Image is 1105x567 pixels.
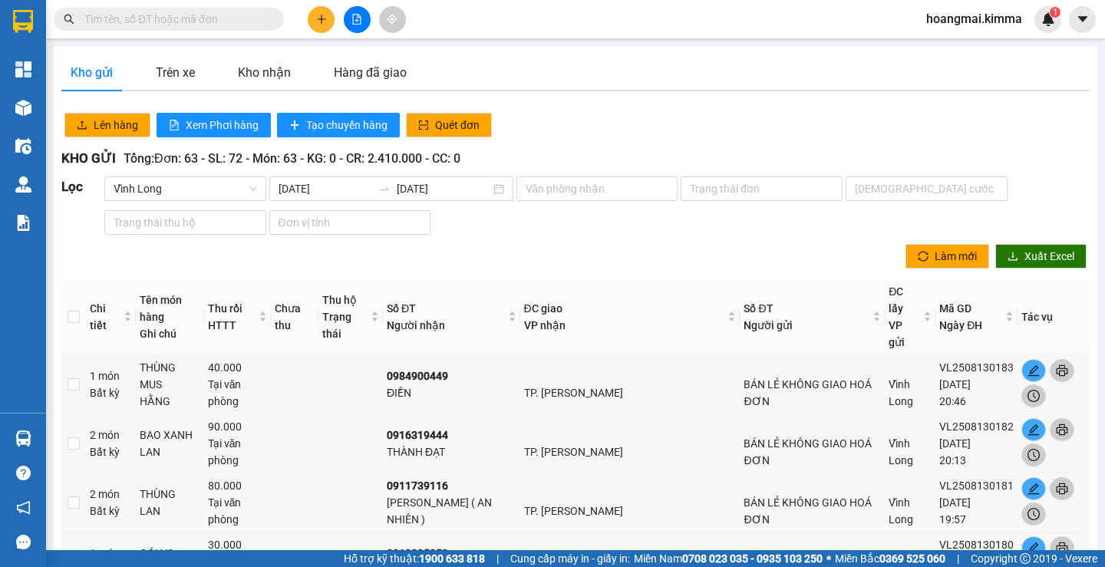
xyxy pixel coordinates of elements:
span: 90.000 [208,420,242,433]
img: icon-new-feature [1041,12,1055,26]
div: Kho gửi [71,63,113,82]
span: LAN [140,446,160,458]
span: Lọc [61,179,83,194]
span: Miền Nam [634,550,823,567]
span: plus [316,14,327,25]
span: Vĩnh Long [889,378,913,407]
span: Ngày ĐH [939,319,982,331]
button: caret-down [1069,6,1096,33]
span: ĐC giao [524,302,562,315]
b: 0911739116 [387,480,448,492]
span: Bất kỳ [90,387,120,399]
button: syncLàm mới [905,244,989,269]
img: dashboard-icon [15,61,31,77]
img: logo-vxr [13,10,33,33]
span: 20:46 [939,395,966,407]
span: [DATE] [939,378,971,391]
span: plus [289,120,300,132]
span: Vĩnh Long [889,437,913,466]
div: VL2508130181 [939,477,1014,494]
span: TP. [PERSON_NAME] [524,387,623,399]
div: VL2508130182 [939,418,1014,435]
span: Vĩnh Long [114,177,257,200]
span: question-circle [16,466,31,480]
span: ĐC lấy [889,285,903,315]
span: Số ĐT [744,302,773,315]
th: Tác vụ [1018,279,1090,355]
span: GÓI VS [140,547,173,559]
span: THÙNG MUS [140,361,176,391]
input: Ngày kết thúc [397,180,490,197]
button: clock-circle [1021,384,1046,407]
span: ⚪️ [826,555,831,562]
span: Làm mới [935,248,977,265]
button: printer [1050,536,1074,559]
div: 2 món [90,486,132,519]
span: 30.000 [208,539,242,551]
b: 0919295259 [387,547,448,559]
span: VP nhận [524,319,566,331]
span: Thu hộ [322,294,357,306]
b: 0916319444 [387,429,448,441]
span: upload [77,120,87,132]
div: Kho nhận [238,63,291,82]
button: printer [1050,477,1074,500]
span: 20:13 [939,454,966,466]
img: warehouse-icon [15,430,31,447]
span: Xem Phơi hàng [186,117,259,134]
button: edit [1021,359,1046,382]
span: 1 [1052,7,1057,18]
button: plusTạo chuyến hàng [277,113,400,137]
span: Chi tiết [90,300,120,334]
span: [DATE] [939,496,971,509]
span: 40.000 [208,361,242,374]
span: file-add [351,14,362,25]
button: clock-circle [1021,503,1046,526]
span: Người gửi [744,319,793,331]
div: Trên xe [156,63,195,82]
span: THÙNG [140,488,176,500]
span: caret-down [1076,12,1090,26]
div: Hàng đã giao [334,63,407,82]
span: swap-right [378,183,391,195]
span: to [378,183,391,195]
span: Hỗ trợ kỹ thuật: [344,550,485,567]
span: printer [1051,364,1074,377]
button: file-add [344,6,371,33]
span: printer [1051,542,1074,554]
span: Quét đơn [435,117,480,134]
div: Tên món hàng Ghi chú [140,292,200,342]
button: plus [308,6,335,33]
span: edit [1022,424,1045,436]
span: [DATE] [939,437,971,450]
span: file-text [169,120,180,132]
span: aim [387,14,397,25]
span: Xuất Excel [1024,248,1074,265]
span: BAO XANH [140,429,193,441]
span: edit [1022,364,1045,377]
button: edit [1021,418,1046,441]
strong: 0369 525 060 [879,552,945,565]
span: download [1008,251,1018,263]
span: Tại văn phòng [208,437,242,466]
div: 2 món [90,427,132,460]
span: HẰNG [140,395,170,407]
span: Thu rồi [208,302,242,315]
span: sync [918,251,929,263]
span: 19:57 [939,513,966,526]
span: | [957,550,959,567]
span: Miền Bắc [835,550,945,567]
button: file-textXem Phơi hàng [157,113,271,137]
span: KHO GỬI [61,150,116,166]
span: Người nhận [387,319,445,331]
button: aim [379,6,406,33]
button: edit [1021,477,1046,500]
div: VL2508130180 [939,536,1014,553]
button: scanQuét đơn [406,113,492,137]
div: Chưa thu [275,300,315,334]
span: copyright [1020,553,1031,564]
span: Mã GD [939,302,971,315]
span: ĐIỀN [387,387,411,399]
span: clock-circle [1022,390,1045,402]
span: printer [1051,483,1074,495]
